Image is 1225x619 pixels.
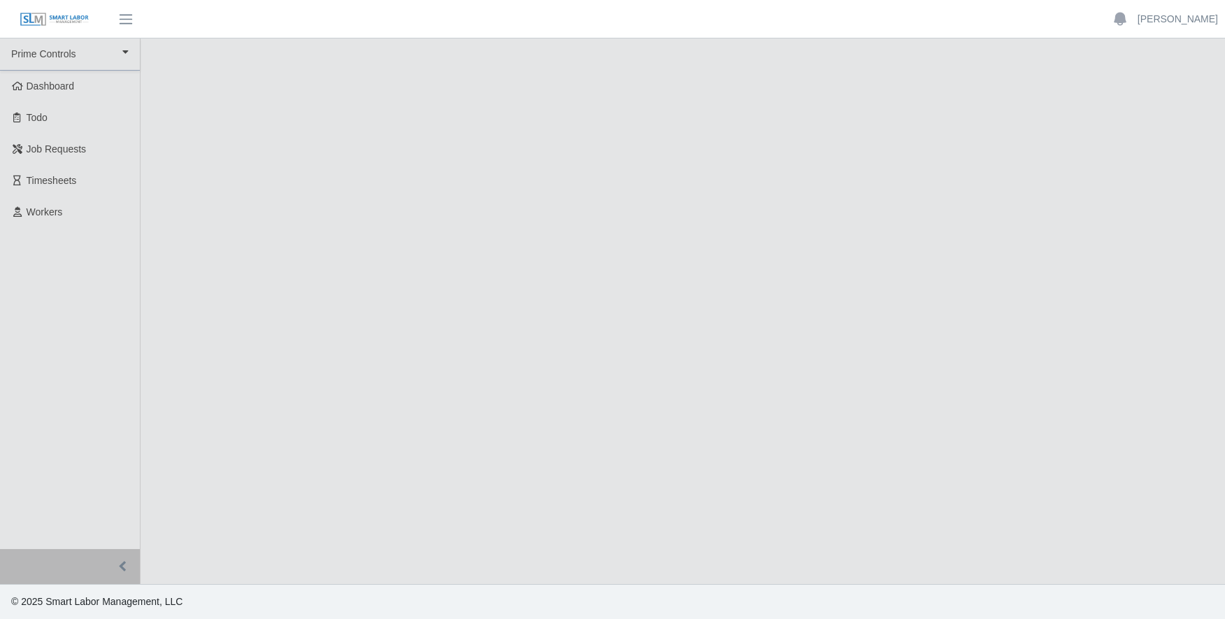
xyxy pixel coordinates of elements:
span: Timesheets [27,175,77,186]
span: Job Requests [27,143,87,155]
a: [PERSON_NAME] [1138,12,1218,27]
img: SLM Logo [20,12,89,27]
span: Todo [27,112,48,123]
span: Dashboard [27,80,75,92]
span: Workers [27,206,63,218]
span: © 2025 Smart Labor Management, LLC [11,596,182,607]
